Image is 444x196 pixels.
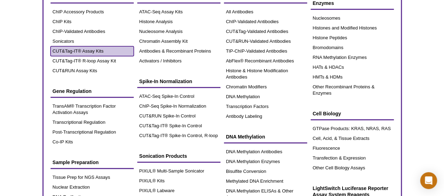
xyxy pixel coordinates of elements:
a: Bromodomains [311,43,394,53]
span: Sample Preparation [53,160,99,165]
a: CUT&Tag-IT® Spike-In Control, R-loop [137,131,220,141]
a: Chromatin Modifiers [224,82,307,92]
a: HMTs & HDMs [311,72,394,82]
a: Cell, Acid, & Tissue Extracts [311,134,394,143]
a: Nucleosome Analysis [137,27,220,36]
a: Transcription Factors [224,102,307,111]
a: DNA Methylation Enzymes [224,157,307,167]
a: Nuclear Extraction [51,182,134,192]
a: TransAM® Transcription Factor Activation Assays [51,101,134,117]
a: CUT&RUN-Validated Antibodies [224,36,307,46]
a: RNA Methylation Enzymes [311,53,394,62]
a: Sonicators [51,36,134,46]
a: ChIP Kits [51,17,134,27]
a: CUT&Tag-IT® Assay Kits [51,46,134,56]
a: ChIP-Validated Antibodies [51,27,134,36]
a: Spike-In Normalization [137,75,220,88]
a: Histone & Histone Modification Antibodies [224,66,307,82]
a: ChIP-Validated Antibodies [224,17,307,27]
a: Transcriptional Regulation [51,117,134,127]
a: ChIP Accessory Products [51,7,134,17]
a: Post-Transcriptional Regulation [51,127,134,137]
a: CUT&RUN Assay Kits [51,66,134,76]
a: Co-IP Kits [51,137,134,147]
a: ATAC-Seq Spike-In Control [137,92,220,101]
a: HATs & HDACs [311,62,394,72]
a: Bisulfite Conversion [224,167,307,176]
a: Antibodies & Recombinant Proteins [137,46,220,56]
a: TIP-ChIP-Validated Antibodies [224,46,307,56]
div: Open Intercom Messenger [420,172,437,189]
a: Other Cell Biology Assays [311,163,394,173]
a: AbFlex® Recombinant Antibodies [224,56,307,66]
a: CUT&RUN Spike-In Control [137,111,220,121]
a: Sonication Products [137,149,220,163]
a: Other Recombinant Proteins & Enzymes [311,82,394,98]
a: CUT&Tag-IT® Spike-In Control [137,121,220,131]
a: Chromatin Assembly Kit [137,36,220,46]
a: Methylated DNA Enrichment [224,176,307,186]
a: Antibody Labeling [224,111,307,121]
span: DNA Methylation [226,134,265,140]
a: Tissue Prep for NGS Assays [51,173,134,182]
span: Gene Regulation [53,88,92,94]
a: DNA Methylation [224,130,307,143]
span: Sonication Products [139,153,187,159]
a: CUT&Tag-IT® R-loop Assay Kit [51,56,134,66]
a: All Antibodies [224,7,307,17]
a: Histones and Modified Histones [311,23,394,33]
span: Cell Biology [313,111,341,116]
a: Histone Peptides [311,33,394,43]
a: Fluorescence [311,143,394,153]
a: PIXUL® Kits [137,176,220,186]
a: PIXUL® Labware [137,186,220,196]
a: CUT&Tag-Validated Antibodies [224,27,307,36]
a: Nucleosomes [311,13,394,23]
a: Histone Analysis [137,17,220,27]
a: Cell Biology [311,107,394,120]
a: DNA Methylation Antibodies [224,147,307,157]
a: Gene Regulation [51,85,134,98]
a: DNA Methylation [224,92,307,102]
a: ChIP-Seq Spike-In Normalization [137,101,220,111]
span: Spike-In Normalization [139,79,192,84]
a: Transfection & Expression [311,153,394,163]
a: PIXUL® Multi-Sample Sonicator [137,166,220,176]
a: Sample Preparation [51,156,134,169]
a: Activators / Inhibitors [137,56,220,66]
a: GTPase Products: KRAS, NRAS, RAS [311,124,394,134]
a: ATAC-Seq Assay Kits [137,7,220,17]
